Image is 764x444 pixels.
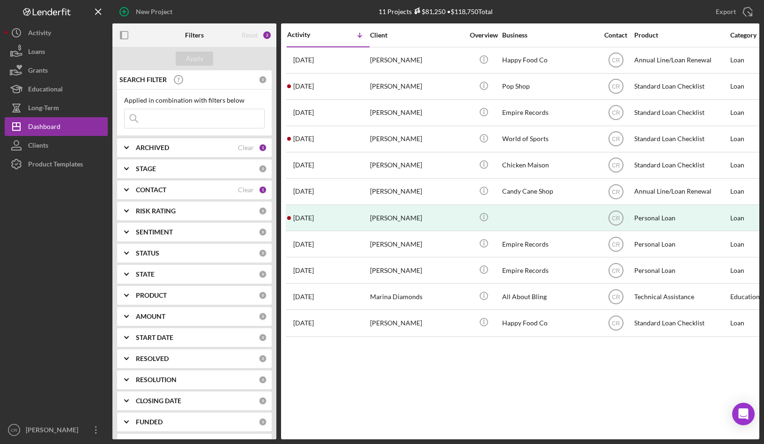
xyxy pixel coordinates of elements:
[370,74,464,99] div: [PERSON_NAME]
[634,153,728,178] div: Standard Loan Checklist
[502,179,596,204] div: Candy Cane Shop
[370,179,464,204] div: [PERSON_NAME]
[612,162,620,169] text: CR
[502,31,596,39] div: Business
[5,421,108,439] button: CR[PERSON_NAME]
[5,136,108,155] button: Clients
[186,52,203,66] div: Apply
[502,74,596,99] div: Pop Shop
[136,186,166,194] b: CONTACT
[293,241,314,248] time: 2025-05-22 18:42
[259,75,267,84] div: 0
[293,109,314,116] time: 2025-08-20 18:30
[259,186,267,194] div: 1
[136,249,159,257] b: STATUS
[634,48,728,73] div: Annual Line/Loan Renewal
[259,291,267,300] div: 0
[370,258,464,283] div: [PERSON_NAME]
[370,153,464,178] div: [PERSON_NAME]
[259,165,267,173] div: 0
[706,2,759,21] button: Export
[370,127,464,151] div: [PERSON_NAME]
[136,207,176,215] b: RISK RATING
[634,284,728,309] div: Technical Assistance
[28,155,83,176] div: Product Templates
[259,397,267,405] div: 0
[136,376,177,384] b: RESOLUTION
[136,271,155,278] b: STATE
[5,117,108,136] button: Dashboard
[23,421,84,442] div: [PERSON_NAME]
[136,228,173,236] b: SENTIMENT
[259,143,267,152] div: 1
[112,2,182,21] button: New Project
[136,144,169,151] b: ARCHIVED
[293,293,314,301] time: 2025-05-08 23:27
[293,56,314,64] time: 2025-10-01 19:39
[259,228,267,236] div: 0
[259,249,267,257] div: 0
[612,241,620,248] text: CR
[716,2,736,21] div: Export
[634,205,728,230] div: Personal Loan
[259,333,267,342] div: 0
[293,83,314,90] time: 2025-09-12 01:28
[136,292,167,299] b: PRODUCT
[634,179,728,204] div: Annual Line/Loan Renewal
[259,418,267,426] div: 0
[293,135,314,143] time: 2025-08-15 17:01
[370,31,464,39] div: Client
[612,136,620,143] text: CR
[370,100,464,125] div: [PERSON_NAME]
[5,80,108,98] button: Educational
[136,418,163,426] b: FUNDED
[5,98,108,117] a: Long-Term
[502,100,596,125] div: Empire Records
[370,48,464,73] div: [PERSON_NAME]
[5,42,108,61] button: Loans
[28,136,48,157] div: Clients
[370,205,464,230] div: [PERSON_NAME]
[634,127,728,151] div: Standard Loan Checklist
[136,165,156,173] b: STAGE
[124,97,265,104] div: Applied in combination with filters below
[598,31,633,39] div: Contact
[176,52,213,66] button: Apply
[612,320,620,327] text: CR
[370,232,464,256] div: [PERSON_NAME]
[612,83,620,90] text: CR
[502,232,596,256] div: Empire Records
[293,319,314,327] time: 2025-05-02 16:36
[136,355,169,362] b: RESOLVED
[185,31,204,39] b: Filters
[370,310,464,335] div: [PERSON_NAME]
[370,284,464,309] div: Marina Diamonds
[242,31,258,39] div: Reset
[612,188,620,195] text: CR
[136,397,181,405] b: CLOSING DATE
[412,8,445,15] div: $81,250
[502,284,596,309] div: All About Bling
[136,2,172,21] div: New Project
[28,98,59,120] div: Long-Term
[259,270,267,278] div: 0
[5,61,108,80] button: Grants
[634,310,728,335] div: Standard Loan Checklist
[612,293,620,300] text: CR
[259,312,267,321] div: 0
[259,207,267,215] div: 0
[5,23,108,42] a: Activity
[28,117,60,138] div: Dashboard
[262,30,272,40] div: 2
[612,57,620,64] text: CR
[293,188,314,195] time: 2025-07-02 15:40
[293,161,314,169] time: 2025-07-25 16:47
[28,61,48,82] div: Grants
[502,310,596,335] div: Happy Food Co
[634,74,728,99] div: Standard Loan Checklist
[136,313,165,320] b: AMOUNT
